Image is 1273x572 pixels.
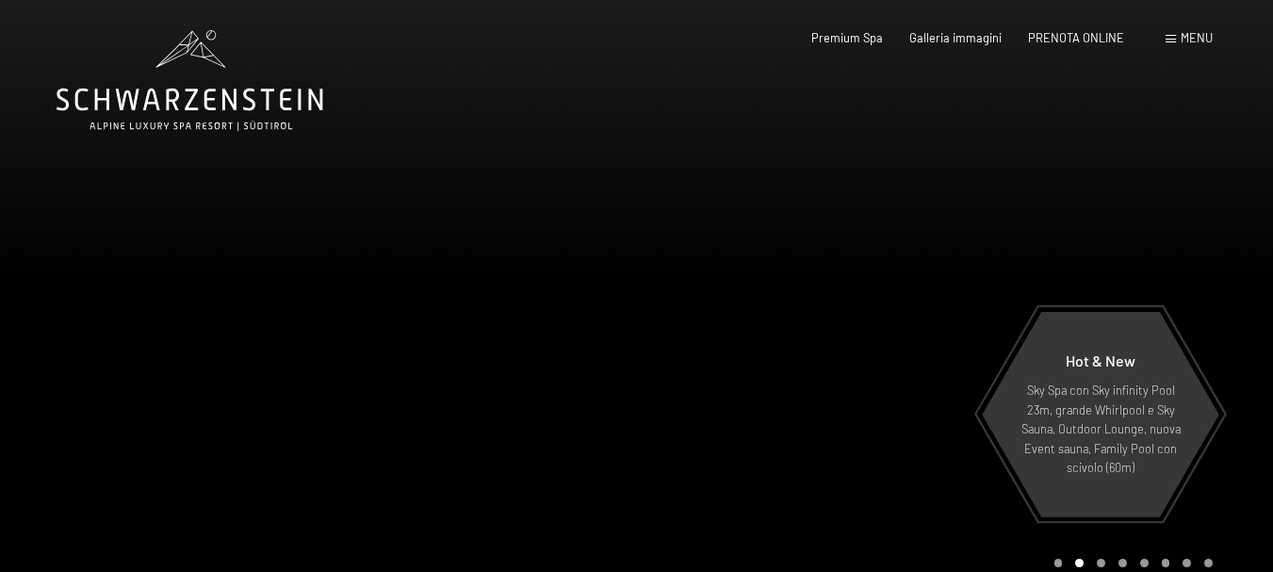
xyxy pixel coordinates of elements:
[1183,559,1191,567] div: Carousel Page 7
[1162,559,1170,567] div: Carousel Page 6
[1181,30,1213,45] span: Menu
[811,30,883,45] a: Premium Spa
[1066,351,1135,369] span: Hot & New
[1054,559,1063,567] div: Carousel Page 1
[1075,559,1084,567] div: Carousel Page 2 (Current Slide)
[1019,381,1183,477] p: Sky Spa con Sky infinity Pool 23m, grande Whirlpool e Sky Sauna, Outdoor Lounge, nuova Event saun...
[1118,559,1127,567] div: Carousel Page 4
[1028,30,1124,45] a: PRENOTA ONLINE
[1048,559,1213,567] div: Carousel Pagination
[1140,559,1149,567] div: Carousel Page 5
[981,311,1220,518] a: Hot & New Sky Spa con Sky infinity Pool 23m, grande Whirlpool e Sky Sauna, Outdoor Lounge, nuova ...
[1097,559,1105,567] div: Carousel Page 3
[909,30,1002,45] a: Galleria immagini
[1204,559,1213,567] div: Carousel Page 8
